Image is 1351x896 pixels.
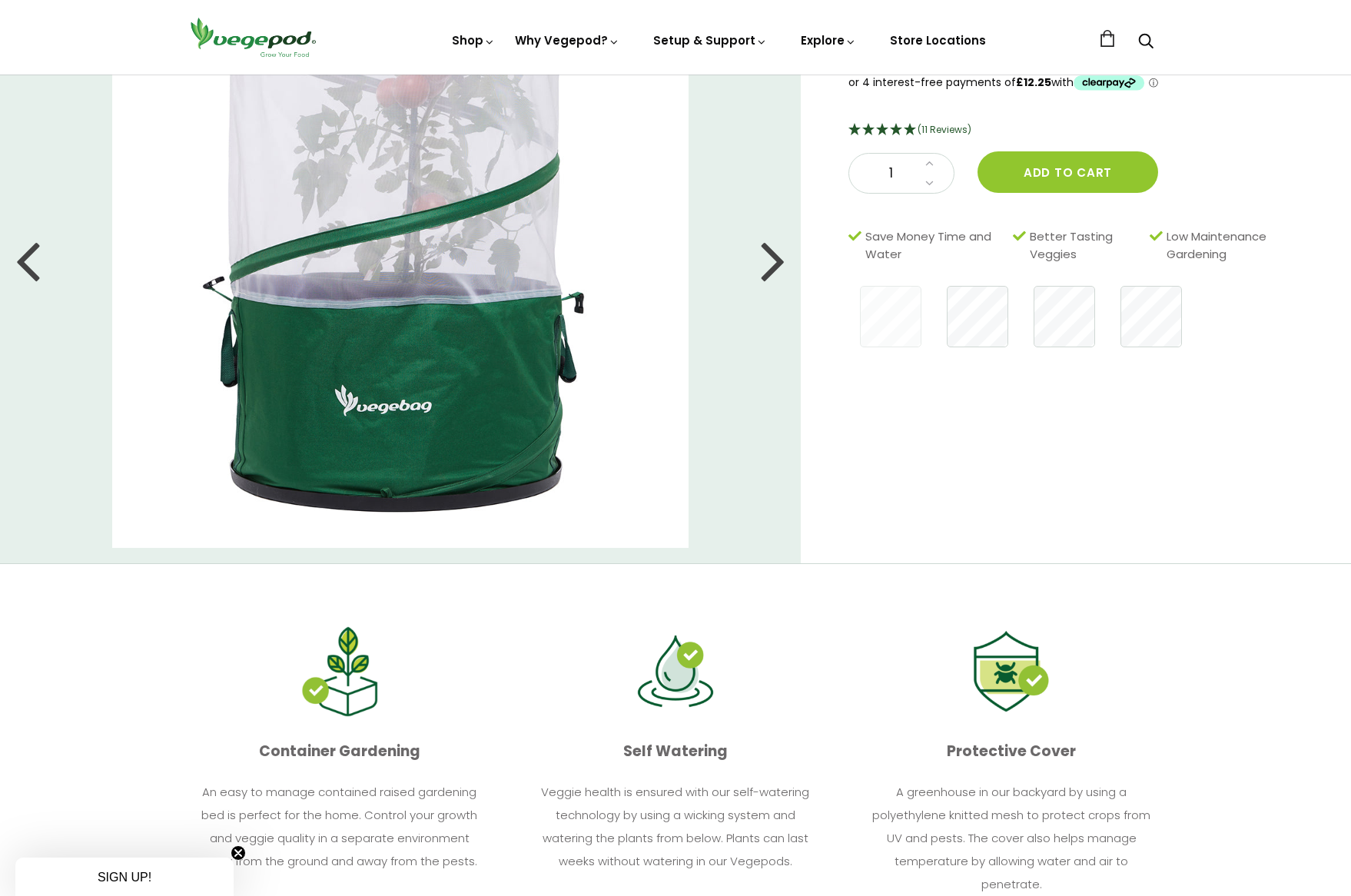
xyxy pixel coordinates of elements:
a: Explore [801,32,856,48]
div: SIGN UP!Close teaser [15,858,234,896]
button: Close teaser [231,845,246,861]
a: Store Locations [890,32,986,48]
a: Increase quantity by 1 [921,154,938,174]
span: Better Tasting Veggies [1030,228,1142,263]
img: Vegepod [184,15,322,59]
a: Why Vegepod? [515,32,619,48]
span: Low Maintenance Gardening [1167,228,1305,263]
span: SIGN UP! [98,871,151,884]
p: Self Watering [519,737,831,766]
div: 4.91 Stars - 11 Reviews [848,121,1313,141]
p: An easy to manage contained raised gardening bed is perfect for the home. Control your growth and... [198,781,482,873]
p: A greenhouse in our backyard by using a polyethylene knitted mesh to protect crops from UV and pe... [869,781,1153,896]
button: Add to cart [978,151,1158,193]
a: Setup & Support [653,32,767,48]
p: Veggie health is ensured with our self-watering technology by using a wicking system and watering... [533,781,818,873]
span: (11 Reviews) [918,123,971,136]
p: Container Gardening [184,737,495,766]
span: Save Money Time and Water [865,228,1005,263]
a: Shop [452,32,495,48]
a: Search [1138,35,1153,51]
p: Protective Cover [856,737,1167,766]
a: Decrease quantity by 1 [921,174,938,194]
span: 1 [865,164,917,184]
